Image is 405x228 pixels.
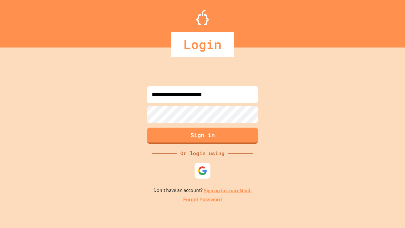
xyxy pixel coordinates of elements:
div: Login [171,32,234,57]
img: google-icon.svg [198,166,207,175]
div: Or login using [177,149,228,157]
button: Sign in [147,128,258,144]
img: Logo.svg [196,9,209,25]
p: Don't have an account? [153,187,252,194]
a: Sign up for JuiceMind. [204,187,252,194]
a: Forgot Password [183,196,222,204]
